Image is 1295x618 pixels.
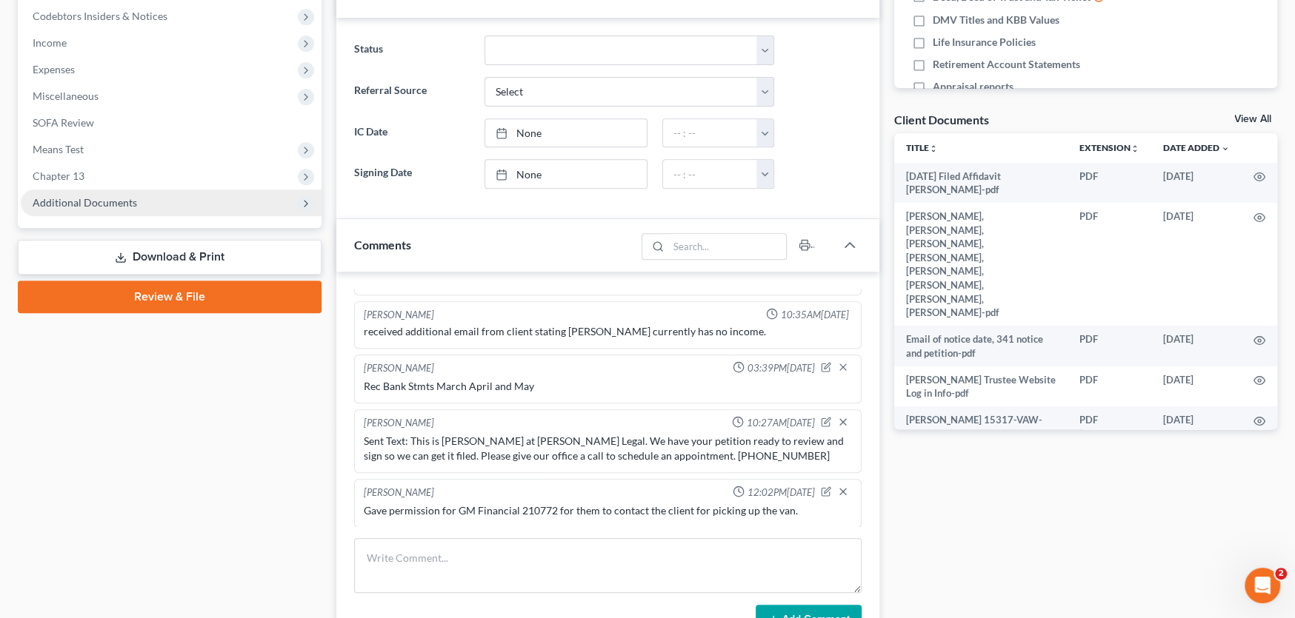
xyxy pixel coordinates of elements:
[347,159,477,189] label: Signing Date
[933,79,1013,94] span: Appraisal reports
[364,379,852,394] div: Rec Bank Stmts March April and May
[364,361,434,376] div: [PERSON_NAME]
[18,240,322,275] a: Download & Print
[1068,366,1151,407] td: PDF
[781,308,849,322] span: 10:35AM[DATE]
[485,160,647,188] a: None
[1151,326,1242,366] td: [DATE]
[933,13,1059,27] span: DMV Titles and KBB Values
[33,196,137,209] span: Additional Documents
[1151,406,1242,447] td: [DATE]
[1068,163,1151,204] td: PDF
[933,35,1036,50] span: Life Insurance Policies
[1068,326,1151,366] td: PDF
[347,77,477,107] label: Referral Source
[33,143,84,155] span: Means Test
[364,308,434,322] div: [PERSON_NAME]
[748,361,815,375] span: 03:39PM[DATE]
[33,36,67,49] span: Income
[18,281,322,313] a: Review & File
[347,36,477,65] label: Status
[894,406,1068,447] td: [PERSON_NAME] 15317-VAW-DE-039918093-pdf
[21,110,322,136] a: SOFA Review
[906,142,938,153] a: Titleunfold_more
[1151,163,1242,204] td: [DATE]
[894,112,989,127] div: Client Documents
[668,234,786,259] input: Search...
[364,503,852,518] div: Gave permission for GM Financial 210772 for them to contact the client for picking up the van.
[33,90,99,102] span: Miscellaneous
[364,324,852,339] div: received additional email from client stating [PERSON_NAME] currently has no income.
[748,486,815,500] span: 12:02PM[DATE]
[1068,406,1151,447] td: PDF
[1068,203,1151,326] td: PDF
[747,416,815,430] span: 10:27AM[DATE]
[354,238,411,252] span: Comments
[33,116,94,129] span: SOFA Review
[1151,203,1242,326] td: [DATE]
[1131,144,1139,153] i: unfold_more
[933,57,1080,72] span: Retirement Account Statements
[894,203,1068,326] td: [PERSON_NAME], [PERSON_NAME], [PERSON_NAME], [PERSON_NAME], [PERSON_NAME], [PERSON_NAME], [PERSON...
[364,434,852,463] div: Sent Text: This is [PERSON_NAME] at [PERSON_NAME] Legal. We have your petition ready to review an...
[1245,568,1280,603] iframe: Intercom live chat
[347,118,477,148] label: IC Date
[894,366,1068,407] td: [PERSON_NAME] Trustee Website Log in Info-pdf
[663,160,757,188] input: -- : --
[364,416,434,431] div: [PERSON_NAME]
[33,63,75,75] span: Expenses
[1151,366,1242,407] td: [DATE]
[1163,142,1230,153] a: Date Added expand_more
[485,119,647,147] a: None
[1079,142,1139,153] a: Extensionunfold_more
[1221,144,1230,153] i: expand_more
[33,10,167,22] span: Codebtors Insiders & Notices
[894,163,1068,204] td: [DATE] Filed Affidavit [PERSON_NAME]-pdf
[364,486,434,500] div: [PERSON_NAME]
[929,144,938,153] i: unfold_more
[33,169,84,182] span: Chapter 13
[894,326,1068,366] td: Email of notice date, 341 notice and petition-pdf
[1275,568,1287,580] span: 2
[1234,114,1271,124] a: View All
[663,119,757,147] input: -- : --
